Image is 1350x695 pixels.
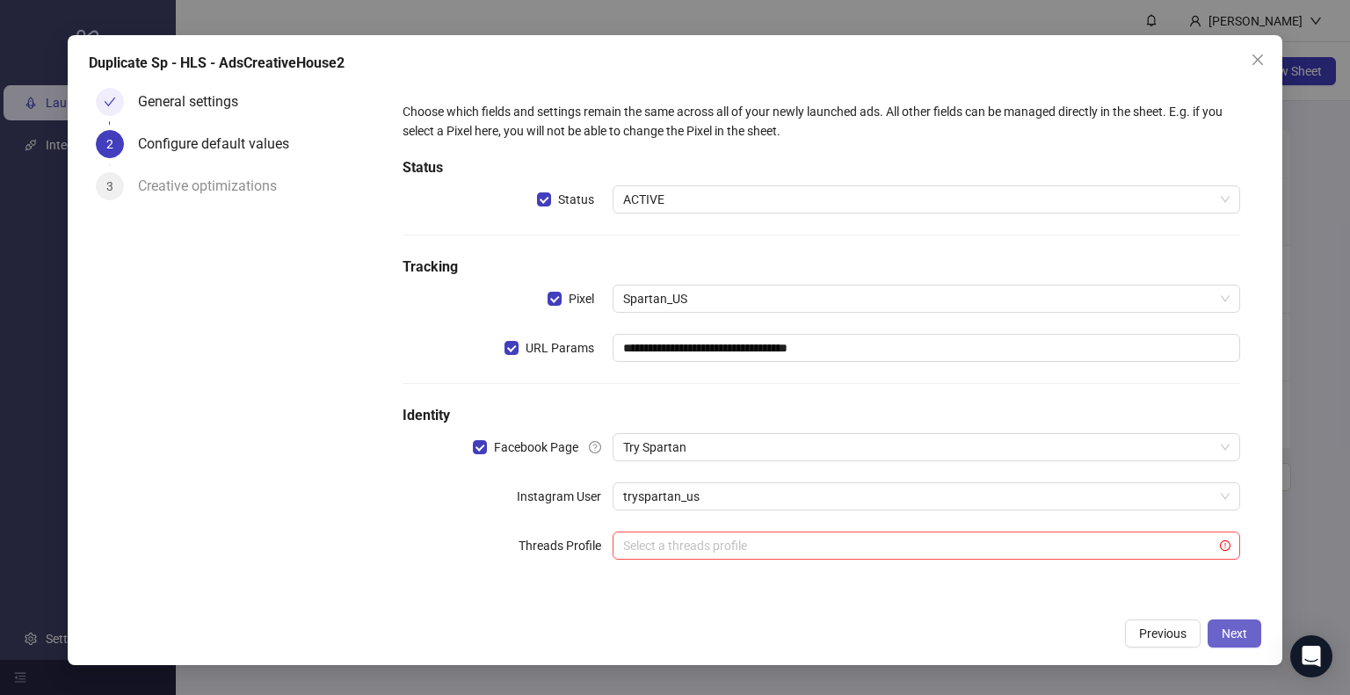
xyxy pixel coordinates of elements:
span: Spartan_US [623,286,1230,312]
label: Instagram User [517,482,613,510]
span: question-circle [589,441,601,453]
span: exclamation-circle [1220,540,1230,551]
span: ACTIVE [623,186,1230,213]
button: Previous [1125,619,1201,648]
span: URL Params [519,338,601,358]
div: Duplicate Sp - HLS - AdsCreativeHouse2 [89,53,1261,74]
button: Close [1244,46,1272,74]
h5: Status [403,157,1240,178]
span: Try Spartan [623,434,1230,460]
label: Threads Profile [519,532,613,560]
span: Pixel [562,289,601,308]
span: 3 [106,179,113,193]
span: 2 [106,137,113,151]
div: Creative optimizations [138,172,291,200]
h5: Tracking [403,257,1240,278]
span: Facebook Page [487,438,585,457]
div: Configure default values [138,130,303,158]
div: Open Intercom Messenger [1290,635,1332,677]
div: General settings [138,88,252,116]
div: Choose which fields and settings remain the same across all of your newly launched ads. All other... [403,102,1240,141]
span: close [1251,53,1265,67]
span: tryspartan_us [623,483,1230,510]
h5: Identity [403,405,1240,426]
span: Status [551,190,601,209]
span: Next [1222,626,1247,641]
span: check [104,96,116,108]
button: Next [1208,619,1261,648]
span: Previous [1139,626,1187,641]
